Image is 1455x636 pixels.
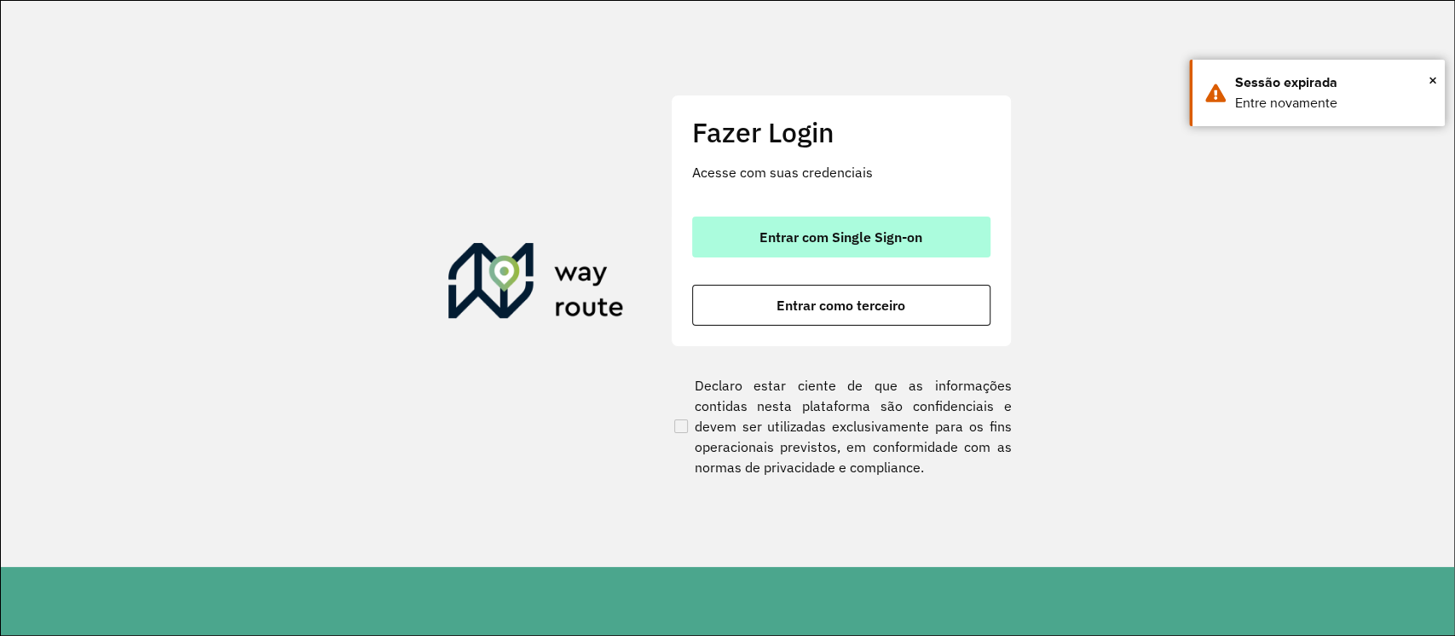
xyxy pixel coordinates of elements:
[1429,67,1437,93] button: Close
[1235,72,1432,93] div: Sessão expirada
[777,298,905,312] span: Entrar como terceiro
[448,243,624,325] img: Roteirizador AmbevTech
[1429,67,1437,93] span: ×
[1235,93,1432,113] div: Entre novamente
[692,116,990,148] h2: Fazer Login
[759,230,922,244] span: Entrar com Single Sign-on
[671,375,1012,477] label: Declaro estar ciente de que as informações contidas nesta plataforma são confidenciais e devem se...
[692,217,990,257] button: button
[692,285,990,326] button: button
[692,162,990,182] p: Acesse com suas credenciais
